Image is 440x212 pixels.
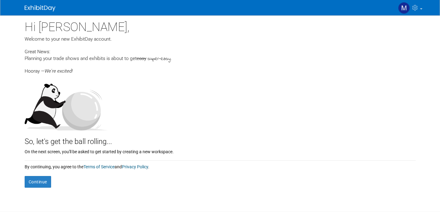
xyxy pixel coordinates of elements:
[83,164,115,169] a: Terms of Service
[25,36,416,42] div: Welcome to your new ExhibitDay account.
[25,55,416,62] div: Planning your trade shows and exhibits is about to get .
[25,161,416,170] div: By continuing, you agree to the and .
[25,176,51,188] button: Continue
[25,130,416,147] div: So, let's get the ball rolling...
[147,55,171,62] span: super-easy
[25,5,55,11] img: ExhibitDay
[25,15,416,36] div: Hi [PERSON_NAME],
[45,68,73,74] span: We're excited!
[25,62,416,74] div: Hooray —
[398,2,410,14] img: Mark Ries
[137,56,146,61] span: easy
[25,147,416,155] div: On the next screen, you'll be asked to get started by creating a new workspace.
[25,78,108,130] img: Let's get the ball rolling
[122,164,148,169] a: Privacy Policy
[25,48,416,55] div: Great News:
